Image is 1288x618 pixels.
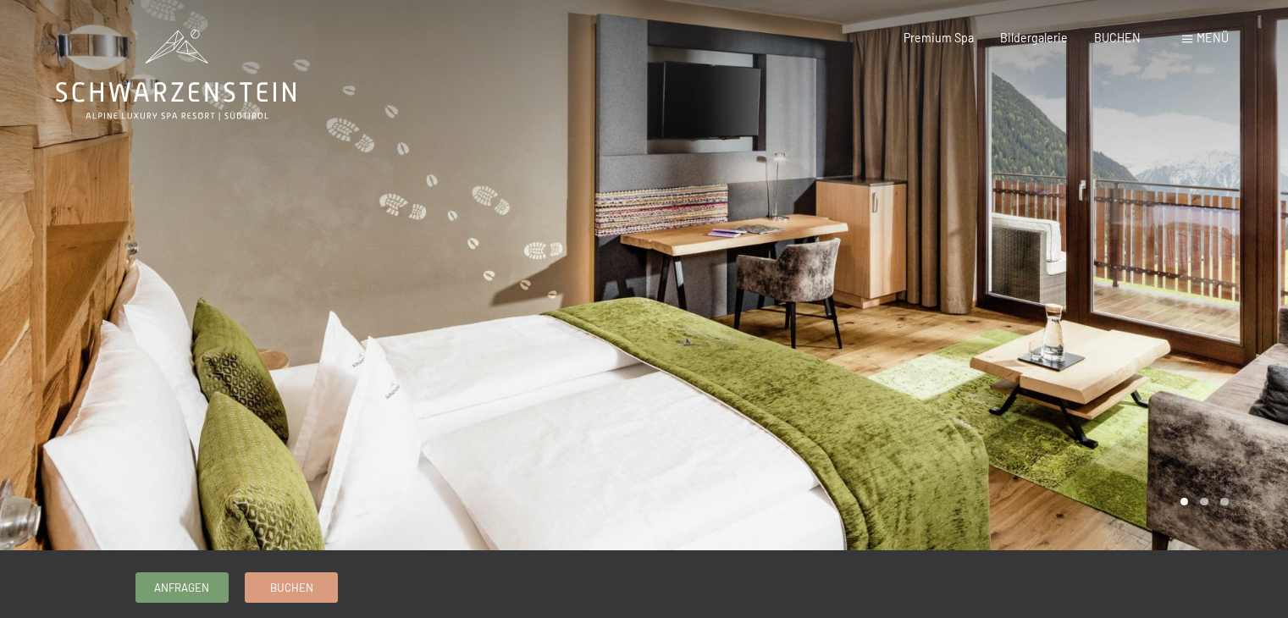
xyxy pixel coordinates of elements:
a: Bildergalerie [1000,30,1068,45]
span: Anfragen [154,580,209,595]
a: Buchen [246,573,337,601]
a: Premium Spa [904,30,974,45]
span: Buchen [270,580,313,595]
span: Menü [1197,30,1229,45]
a: BUCHEN [1094,30,1141,45]
a: Anfragen [136,573,228,601]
